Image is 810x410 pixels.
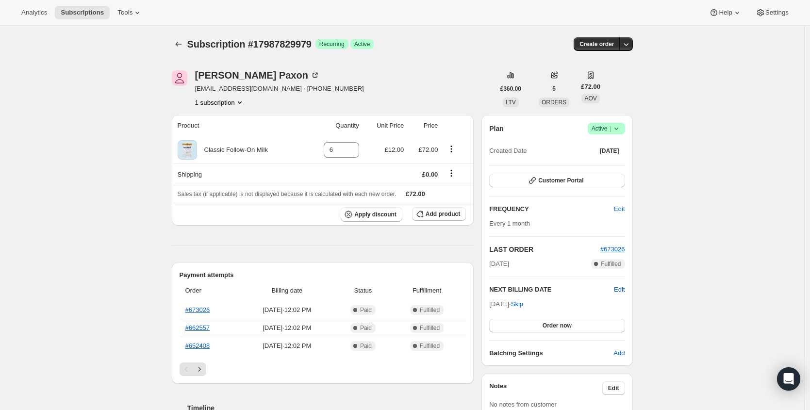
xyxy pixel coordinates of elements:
[489,124,504,133] h2: Plan
[594,144,625,158] button: [DATE]
[489,146,527,156] span: Created Date
[362,115,407,136] th: Unit Price
[112,6,148,19] button: Tools
[495,82,527,96] button: £360.00
[489,319,625,332] button: Order now
[579,40,614,48] span: Create order
[719,9,732,16] span: Help
[489,204,614,214] h2: FREQUENCY
[506,99,516,106] span: LTV
[178,140,197,160] img: product img
[193,362,206,376] button: Next
[602,381,625,395] button: Edit
[195,84,364,94] span: [EMAIL_ADDRESS][DOMAIN_NAME] · [PHONE_NUMBER]
[172,164,306,185] th: Shipping
[750,6,794,19] button: Settings
[360,342,372,350] span: Paid
[489,174,625,187] button: Customer Portal
[185,342,210,349] a: #652408
[614,204,625,214] span: Edit
[242,305,333,315] span: [DATE] · 12:02 PM
[543,322,572,329] span: Order now
[420,324,440,332] span: Fulfilled
[187,39,312,49] span: Subscription #17987829979
[360,306,372,314] span: Paid
[55,6,110,19] button: Subscriptions
[419,146,438,153] span: £72.00
[195,70,320,80] div: [PERSON_NAME] Paxon
[592,124,621,133] span: Active
[500,85,521,93] span: £360.00
[178,191,397,197] span: Sales tax (if applicable) is not displayed because it is calculated with each new order.
[546,82,562,96] button: 5
[608,384,619,392] span: Edit
[608,345,630,361] button: Add
[420,342,440,350] span: Fulfilled
[608,201,630,217] button: Edit
[610,125,611,132] span: |
[306,115,362,136] th: Quantity
[581,82,600,92] span: £72.00
[195,98,245,107] button: Product actions
[61,9,104,16] span: Subscriptions
[552,85,556,93] span: 5
[703,6,747,19] button: Help
[614,285,625,295] button: Edit
[489,401,557,408] span: No notes from customer
[613,348,625,358] span: Add
[489,348,613,358] h6: Batching Settings
[406,190,425,197] span: £72.00
[489,259,509,269] span: [DATE]
[338,286,388,295] span: Status
[407,115,441,136] th: Price
[412,207,466,221] button: Add product
[584,95,596,102] span: AOV
[489,300,523,308] span: [DATE] ·
[574,37,620,51] button: Create order
[489,220,530,227] span: Every 1 month
[180,270,466,280] h2: Payment attempts
[384,146,404,153] span: £12.00
[354,211,397,218] span: Apply discount
[765,9,789,16] span: Settings
[444,168,459,179] button: Shipping actions
[511,299,523,309] span: Skip
[341,207,402,222] button: Apply discount
[185,324,210,331] a: #662557
[180,362,466,376] nav: Pagination
[420,306,440,314] span: Fulfilled
[185,306,210,313] a: #673026
[242,323,333,333] span: [DATE] · 12:02 PM
[600,147,619,155] span: [DATE]
[505,296,529,312] button: Skip
[600,246,625,253] a: #673026
[117,9,132,16] span: Tools
[600,245,625,254] button: #673026
[542,99,566,106] span: ORDERS
[489,381,602,395] h3: Notes
[16,6,53,19] button: Analytics
[444,144,459,154] button: Product actions
[601,260,621,268] span: Fulfilled
[172,115,306,136] th: Product
[242,286,333,295] span: Billing date
[172,70,187,86] span: Joseph Paxon
[538,177,583,184] span: Customer Portal
[394,286,460,295] span: Fulfillment
[489,245,600,254] h2: LAST ORDER
[180,280,239,301] th: Order
[172,37,185,51] button: Subscriptions
[422,171,438,178] span: £0.00
[360,324,372,332] span: Paid
[197,145,268,155] div: Classic Follow-On Milk
[426,210,460,218] span: Add product
[777,367,800,391] div: Open Intercom Messenger
[21,9,47,16] span: Analytics
[489,285,614,295] h2: NEXT BILLING DATE
[319,40,345,48] span: Recurring
[242,341,333,351] span: [DATE] · 12:02 PM
[354,40,370,48] span: Active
